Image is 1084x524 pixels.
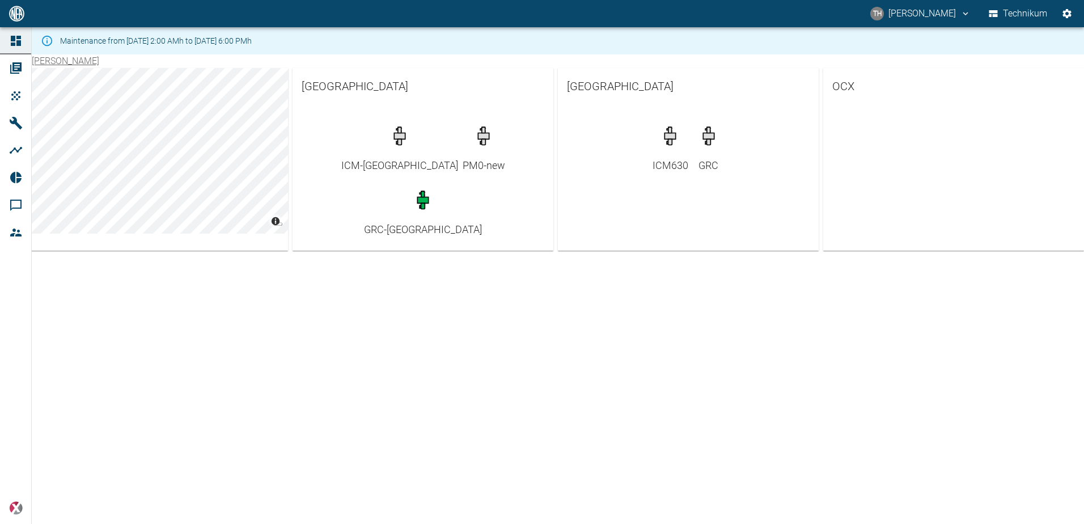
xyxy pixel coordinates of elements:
span: [GEOGRAPHIC_DATA] [567,77,810,95]
div: ICM630 [653,158,688,173]
span: OCX [832,77,1075,95]
button: Settings [1057,3,1077,24]
a: GRC-[GEOGRAPHIC_DATA] [364,184,482,237]
nav: breadcrumb [32,54,99,68]
a: GRC [693,120,725,173]
a: OCX [823,68,1084,104]
div: PM0-new [463,158,505,173]
a: ICM-[GEOGRAPHIC_DATA] [341,120,458,173]
a: [GEOGRAPHIC_DATA] [293,68,553,104]
div: GRC [693,158,725,173]
div: ICM-[GEOGRAPHIC_DATA] [341,158,458,173]
div: Maintenance from [DATE] 2:00 AMh to [DATE] 6:00 PMh [60,31,252,51]
a: ICM630 [653,120,688,173]
div: GRC-[GEOGRAPHIC_DATA] [364,222,482,237]
img: Xplore Logo [9,501,23,515]
canvas: Map [27,68,288,234]
button: thomas.hosten@neuman-esser.de [869,3,972,24]
a: PM0-new [463,120,505,173]
img: logo [8,6,26,21]
a: [PERSON_NAME] [32,56,99,66]
a: [GEOGRAPHIC_DATA] [558,68,819,104]
button: Technikum [986,3,1050,24]
span: [GEOGRAPHIC_DATA] [302,77,544,95]
div: TH [870,7,884,20]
